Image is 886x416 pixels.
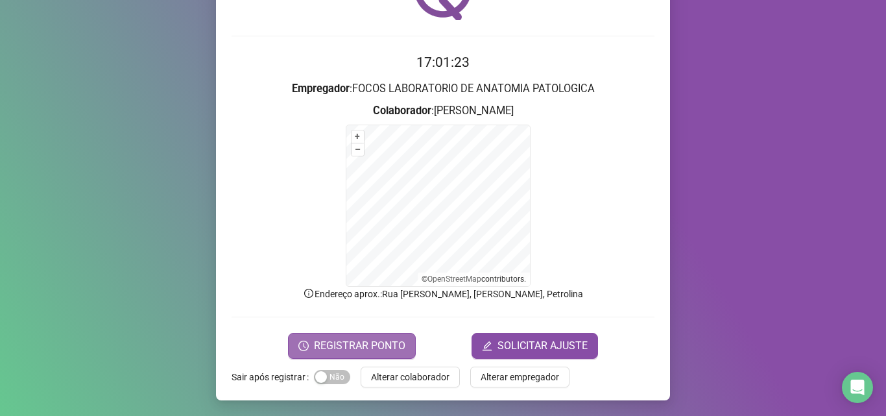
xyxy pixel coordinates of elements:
span: Alterar empregador [481,370,559,384]
label: Sair após registrar [232,367,314,387]
time: 17:01:23 [416,55,470,70]
a: OpenStreetMap [427,275,481,284]
strong: Colaborador [373,104,431,117]
span: SOLICITAR AJUSTE [497,338,588,354]
span: Alterar colaborador [371,370,449,384]
div: Open Intercom Messenger [842,372,873,403]
button: editSOLICITAR AJUSTE [472,333,598,359]
h3: : FOCOS LABORATORIO DE ANATOMIA PATOLOGICA [232,80,654,97]
span: edit [482,341,492,351]
h3: : [PERSON_NAME] [232,103,654,119]
button: – [352,143,364,156]
button: REGISTRAR PONTO [288,333,416,359]
span: info-circle [303,288,315,299]
button: Alterar colaborador [361,367,460,387]
span: REGISTRAR PONTO [314,338,405,354]
button: + [352,130,364,143]
strong: Empregador [292,82,350,95]
button: Alterar empregador [470,367,569,387]
li: © contributors. [422,275,526,284]
p: Endereço aprox. : Rua [PERSON_NAME], [PERSON_NAME], Petrolina [232,287,654,301]
span: clock-circle [298,341,309,351]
